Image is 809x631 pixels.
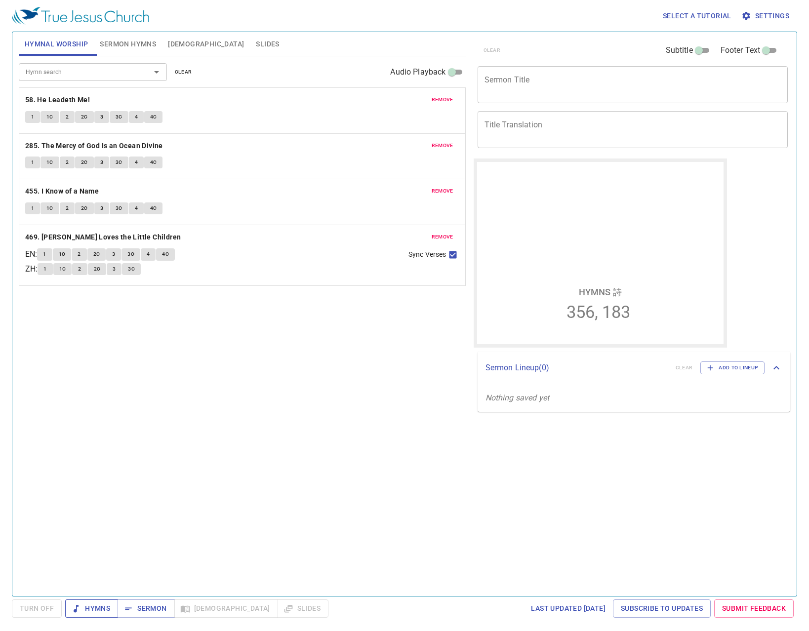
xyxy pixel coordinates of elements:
[721,44,761,56] span: Footer Text
[75,202,94,214] button: 2C
[135,204,138,213] span: 4
[144,157,163,168] button: 4C
[168,38,244,50] span: [DEMOGRAPHIC_DATA]
[150,158,157,167] span: 4C
[81,158,88,167] span: 2C
[162,250,169,259] span: 4C
[408,249,446,260] span: Sync Verses
[121,248,140,260] button: 3C
[25,140,164,152] button: 285. The Mercy of God Is an Ocean Divine
[72,248,86,260] button: 2
[75,111,94,123] button: 2C
[150,65,163,79] button: Open
[25,140,163,152] b: 285. The Mercy of God Is an Ocean Divine
[478,352,791,384] div: Sermon Lineup(0)clearAdd to Lineup
[100,38,156,50] span: Sermon Hymns
[107,263,121,275] button: 3
[432,141,453,150] span: remove
[75,157,94,168] button: 2C
[707,363,758,372] span: Add to Lineup
[65,599,118,618] button: Hymns
[25,231,181,243] b: 469. [PERSON_NAME] Loves the Little Children
[25,185,99,197] b: 455. I Know of a Name
[31,204,34,213] span: 1
[527,599,609,618] a: Last updated [DATE]
[739,7,793,25] button: Settings
[94,157,109,168] button: 3
[127,250,134,259] span: 3C
[613,599,711,618] a: Subscribe to Updates
[25,202,40,214] button: 1
[432,233,453,241] span: remove
[426,231,459,243] button: remove
[135,158,138,167] span: 4
[46,113,53,121] span: 1C
[100,158,103,167] span: 3
[700,361,765,374] button: Add to Lineup
[256,38,279,50] span: Slides
[659,7,735,25] button: Select a tutorial
[94,111,109,123] button: 3
[144,202,163,214] button: 4C
[113,265,116,274] span: 3
[116,113,122,121] span: 3C
[426,94,459,106] button: remove
[94,265,101,274] span: 2C
[666,44,693,56] span: Subtitle
[31,158,34,167] span: 1
[110,202,128,214] button: 3C
[531,602,606,615] span: Last updated [DATE]
[432,95,453,104] span: remove
[81,204,88,213] span: 2C
[426,185,459,197] button: remove
[714,599,794,618] a: Submit Feedback
[53,248,72,260] button: 1C
[116,158,122,167] span: 3C
[663,10,731,22] span: Select a tutorial
[25,248,37,260] p: EN :
[94,202,109,214] button: 3
[72,263,87,275] button: 2
[150,113,157,121] span: 4C
[125,602,166,615] span: Sermon
[743,10,789,22] span: Settings
[87,248,106,260] button: 2C
[25,111,40,123] button: 1
[116,204,122,213] span: 3C
[60,202,75,214] button: 2
[60,157,75,168] button: 2
[106,248,121,260] button: 3
[100,204,103,213] span: 3
[122,263,141,275] button: 3C
[25,38,88,50] span: Hymnal Worship
[156,248,175,260] button: 4C
[147,250,150,259] span: 4
[110,157,128,168] button: 3C
[78,250,81,259] span: 2
[112,250,115,259] span: 3
[43,265,46,274] span: 1
[432,187,453,196] span: remove
[60,111,75,123] button: 2
[169,66,198,78] button: clear
[150,204,157,213] span: 4C
[81,113,88,121] span: 2C
[722,602,786,615] span: Submit Feedback
[110,111,128,123] button: 3C
[12,7,149,25] img: True Jesus Church
[141,248,156,260] button: 4
[426,140,459,152] button: remove
[93,250,100,259] span: 2C
[40,202,59,214] button: 1C
[25,94,92,106] button: 58. He Leadeth Me!
[40,111,59,123] button: 1C
[390,66,445,78] span: Audio Playback
[485,362,668,374] p: Sermon Lineup ( 0 )
[73,602,110,615] span: Hymns
[25,185,101,197] button: 455. I Know of a Name
[144,111,163,123] button: 4C
[118,599,174,618] button: Sermon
